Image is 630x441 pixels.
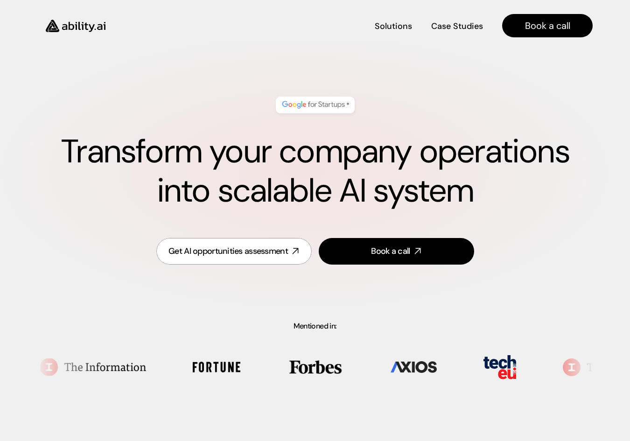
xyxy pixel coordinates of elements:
[156,238,312,265] a: Get AI opportunities assessment
[375,21,412,32] h4: Solutions
[37,132,593,210] h1: Transform your company operations into scalable AI system
[319,238,474,265] a: Book a call
[21,322,608,330] p: Mentioned in:
[431,18,483,34] a: Case Studies
[525,19,570,32] h4: Book a call
[375,18,412,34] a: Solutions
[502,14,593,37] a: Book a call
[371,245,410,257] div: Book a call
[168,245,288,257] div: Get AI opportunities assessment
[431,21,483,32] h4: Case Studies
[119,14,593,37] nav: Main navigation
